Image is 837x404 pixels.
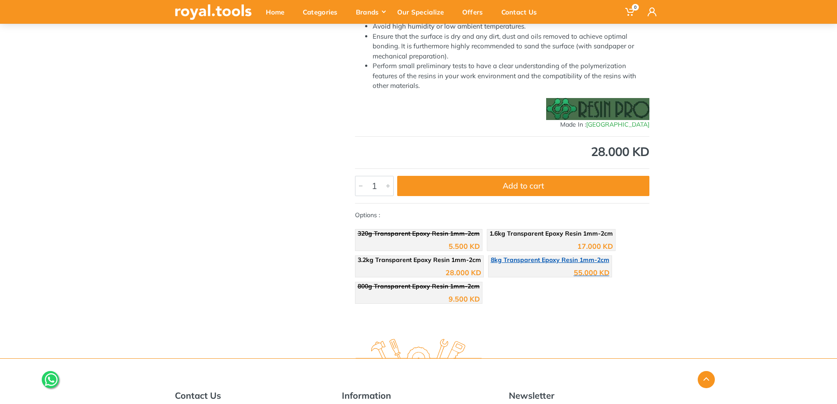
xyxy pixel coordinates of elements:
img: royal.tools Logo [175,4,252,20]
span: 800g Transparent Epoxy Resin 1mm-2cm [358,282,480,290]
div: Our Specialize [391,3,456,21]
li: Perform small preliminary tests to have a clear understanding of the polymerization features of t... [373,61,649,91]
div: 55.000 KD [574,269,609,276]
div: 28.000 KD [446,269,481,276]
div: Categories [297,3,350,21]
li: Ensure that the surface is dry and any dirt, dust and oils removed to achieve optimal bonding. It... [373,32,649,62]
h5: Contact Us [175,390,329,401]
span: [GEOGRAPHIC_DATA] [586,120,649,128]
h5: Information [342,390,496,401]
div: Made In : [355,120,649,129]
button: Add to cart [397,176,649,196]
span: 1.6kg Transparent Epoxy Resin 1mm-2cm [489,229,613,237]
span: 8kg Transparent Epoxy Resin 1mm-2cm [491,256,609,264]
a: 8kg Transparent Epoxy Resin 1mm-2cm 55.000 KD [488,255,612,277]
span: 320g Transparent Epoxy Resin 1mm-2cm [358,229,480,237]
div: Options : [355,211,649,308]
div: 28.000 KD [355,146,649,158]
div: 9.500 KD [449,295,480,302]
a: 3.2kg Transparent Epoxy Resin 1mm-2cm 28.000 KD [355,255,484,277]
div: Home [260,3,297,21]
a: 800g Transparent Epoxy Resin 1mm-2cm 9.500 KD [355,282,482,304]
a: 320g Transparent Epoxy Resin 1mm-2cm 5.500 KD [355,229,482,251]
img: royal.tools Logo [355,339,482,363]
div: Contact Us [495,3,549,21]
div: 17.000 KD [577,243,613,250]
div: Brands [350,3,391,21]
span: 3.2kg Transparent Epoxy Resin 1mm-2cm [358,256,481,264]
a: 1.6kg Transparent Epoxy Resin 1mm-2cm 17.000 KD [487,229,616,251]
span: 0 [632,4,639,11]
img: Resin Pro [546,98,649,120]
div: 5.500 KD [449,243,480,250]
li: Avoid high humidity or low ambient temperatures. [373,22,649,32]
div: Offers [456,3,495,21]
h5: Newsletter [509,390,663,401]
